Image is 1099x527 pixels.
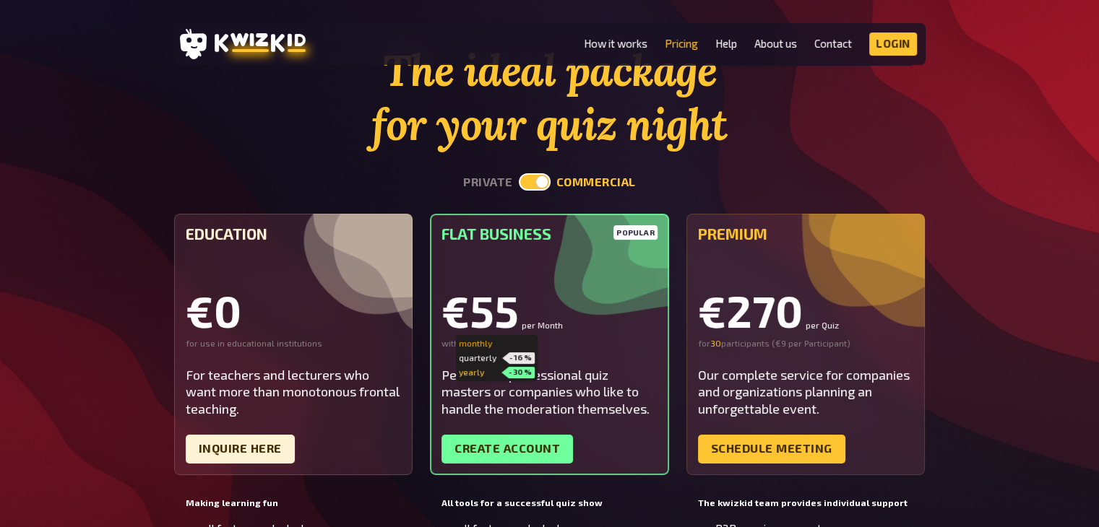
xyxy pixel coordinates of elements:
h5: All tools for a successful quiz show [441,498,658,508]
div: For teachers and lecturers who want more than monotonous frontal teaching. [186,367,402,417]
a: Contact [814,38,852,50]
small: per Month [522,321,563,329]
button: private [463,175,513,189]
a: Create account [441,435,573,463]
a: About us [754,38,797,50]
div: €0 [186,289,402,332]
h5: Premium [698,225,914,243]
div: for use in educational institutions [186,338,402,349]
small: per Quiz [806,321,839,329]
input: 0 [710,338,721,349]
a: Pricing [665,38,698,50]
a: Inquire here [186,435,295,463]
a: Schedule meeting [698,435,845,463]
a: How it works [584,38,647,50]
div: yearly [459,367,535,378]
a: Help [715,38,737,50]
div: - 16 % [509,352,535,364]
h5: Education [186,225,402,243]
div: with billing [441,338,658,349]
h5: The kwizkid team provides individual support [698,498,914,508]
h5: Flat Business [441,225,658,243]
div: quarterly [459,352,535,364]
div: Perfect for professional quiz masters or companies who like to handle the moderation themselves. [441,367,658,417]
button: commercial [556,175,636,189]
div: for participants ( €9 per Participant ) [698,338,914,349]
div: €55 [441,289,658,332]
h5: Making learning fun [186,498,402,508]
div: €270 [698,289,914,332]
div: - 30 % [509,367,535,378]
div: Our complete service for companies and organizations planning an unforgettable event. [698,367,914,417]
h1: The ideal package for your quiz night [174,43,926,152]
div: monthly [459,338,535,349]
a: Login [869,32,917,56]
